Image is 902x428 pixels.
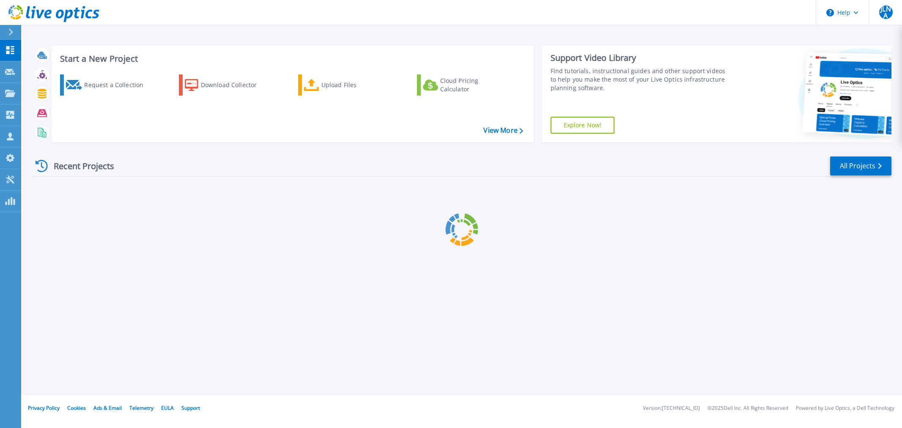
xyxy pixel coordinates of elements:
[879,5,893,19] span: JLNA
[551,117,615,134] a: Explore Now!
[60,74,154,96] a: Request a Collection
[129,404,154,412] a: Telemetry
[643,406,700,411] li: Version: [TECHNICAL_ID]
[161,404,174,412] a: EULA
[707,406,788,411] li: © 2025 Dell Inc. All Rights Reserved
[84,77,152,93] div: Request a Collection
[321,77,389,93] div: Upload Files
[796,406,894,411] li: Powered by Live Optics, a Dell Technology
[28,404,60,412] a: Privacy Policy
[67,404,86,412] a: Cookies
[201,77,269,93] div: Download Collector
[298,74,392,96] a: Upload Files
[483,126,523,134] a: View More
[181,404,200,412] a: Support
[830,156,891,176] a: All Projects
[93,404,122,412] a: Ads & Email
[440,77,508,93] div: Cloud Pricing Calculator
[179,74,273,96] a: Download Collector
[60,54,523,63] h3: Start a New Project
[417,74,511,96] a: Cloud Pricing Calculator
[551,52,730,63] div: Support Video Library
[551,67,730,92] div: Find tutorials, instructional guides and other support videos to help you make the most of your L...
[33,156,126,176] div: Recent Projects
